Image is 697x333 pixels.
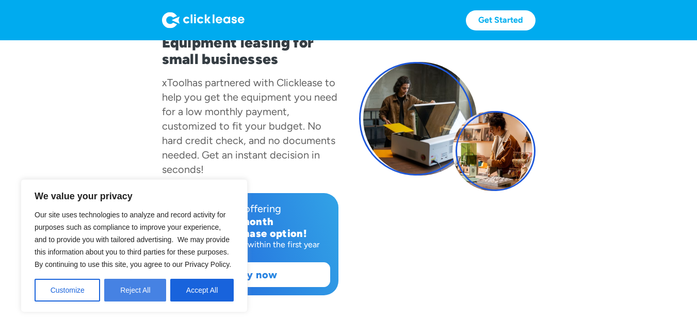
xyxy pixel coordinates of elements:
img: Logo [162,12,245,28]
div: Purchase outright within the first year [170,240,330,250]
a: Apply now [171,263,330,287]
div: xTool [162,76,187,89]
div: 12 month [170,216,330,228]
span: Our site uses technologies to analyze and record activity for purposes such as compliance to impr... [35,211,231,268]
button: Accept All [170,279,234,302]
button: Reject All [104,279,166,302]
button: Customize [35,279,100,302]
div: early purchase option! [170,228,330,240]
div: Now offering [170,201,330,216]
a: Get Started [466,10,536,30]
div: We value your privacy [21,179,248,312]
p: We value your privacy [35,190,234,202]
div: has partnered with Clicklease to help you get the equipment you need for a low monthly payment, c... [162,76,337,176]
h1: Equipment leasing for small businesses [162,34,338,67]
